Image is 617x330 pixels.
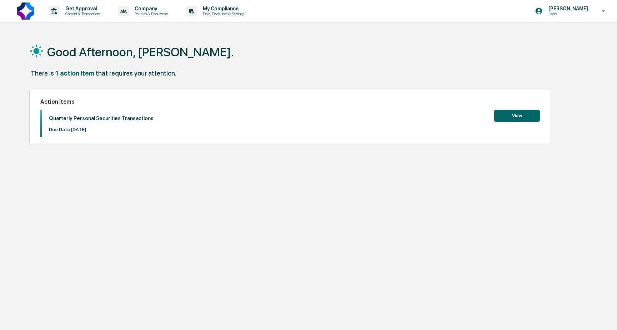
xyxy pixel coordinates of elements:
[17,2,34,20] img: logo
[543,11,592,16] p: Users
[129,6,172,11] p: Company
[49,127,154,132] p: Due Date: [DATE]
[40,98,540,105] h2: Action Items
[129,11,172,16] p: Policies & Documents
[494,112,540,119] a: View
[96,69,176,77] div: that requires your attention.
[197,6,248,11] p: My Compliance
[197,11,248,16] p: Data, Deadlines & Settings
[31,69,54,77] div: There is
[60,11,104,16] p: Content & Transactions
[47,45,234,59] h1: Good Afternoon, [PERSON_NAME].
[543,6,592,11] p: [PERSON_NAME]
[55,69,94,77] div: 1 action item
[49,115,154,122] p: Quarterly Personal Securities Transactions
[494,110,540,122] button: View
[60,6,104,11] p: Get Approval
